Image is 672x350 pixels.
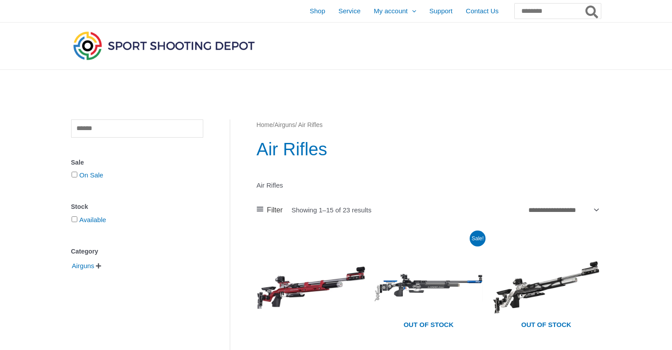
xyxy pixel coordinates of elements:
[292,207,372,213] p: Showing 1–15 of 23 results
[257,233,365,342] img: FWB 900 ALU
[72,172,77,177] input: On Sale
[71,29,257,62] img: Sport Shooting Depot
[257,122,273,128] a: Home
[498,315,594,335] span: Out of stock
[525,204,601,217] select: Shop order
[71,262,95,269] a: Airguns
[71,245,203,258] div: Category
[381,315,476,335] span: Out of stock
[257,119,601,131] nav: Breadcrumb
[257,204,283,217] a: Filter
[257,137,601,162] h1: Air Rifles
[72,216,77,222] input: Available
[267,204,283,217] span: Filter
[492,233,600,342] img: FWB 800 X
[257,179,601,192] p: Air Rifles
[71,200,203,213] div: Stock
[71,258,95,273] span: Airguns
[374,233,483,342] img: LG500 itec
[274,122,295,128] a: Airguns
[96,263,101,269] span: 
[584,4,601,19] button: Search
[80,216,106,223] a: Available
[470,231,486,246] span: Sale!
[374,233,483,342] a: Out of stock
[71,156,203,169] div: Sale
[80,171,103,179] a: On Sale
[492,233,600,342] a: Out of stock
